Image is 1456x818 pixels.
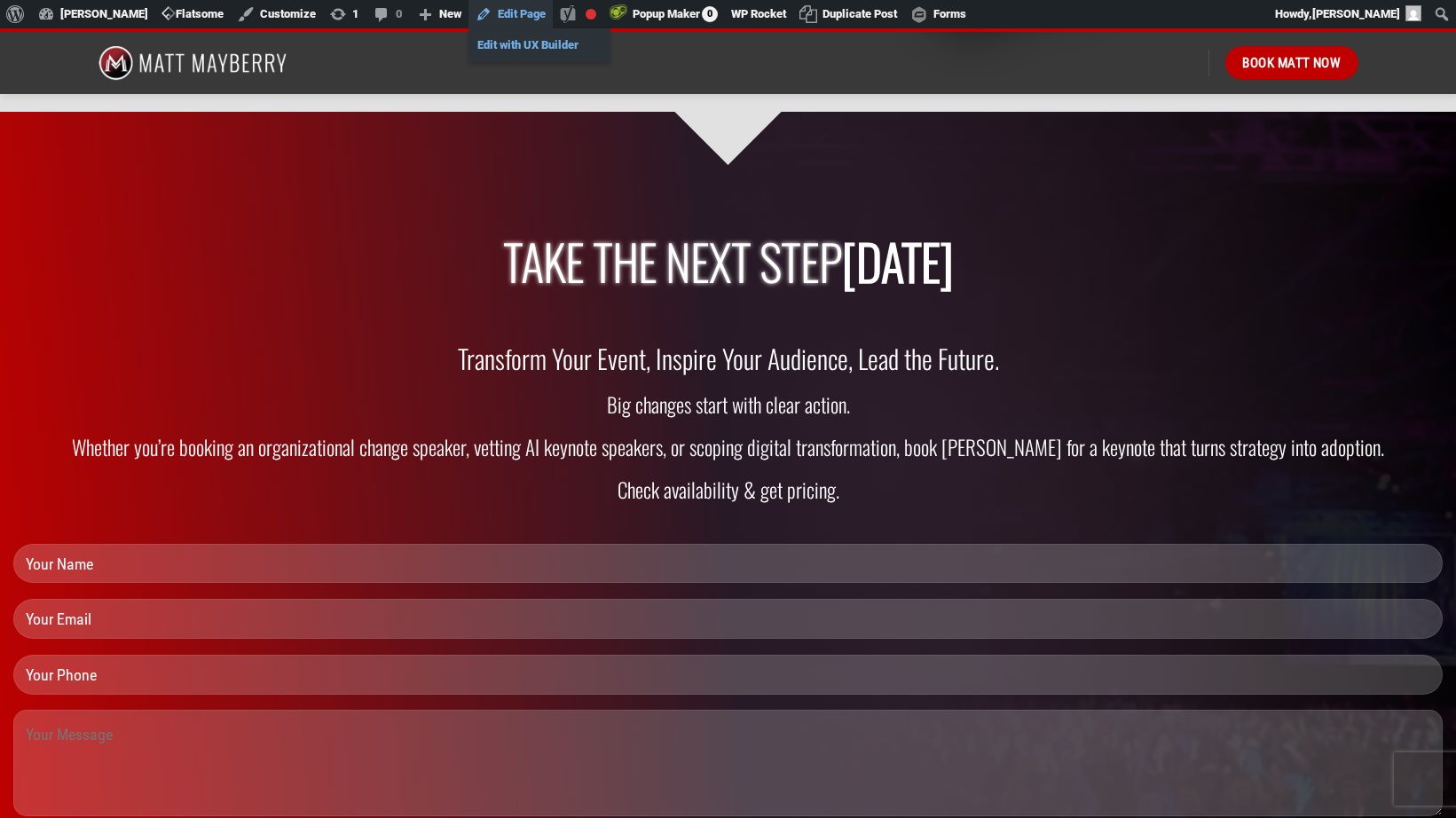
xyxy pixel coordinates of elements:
[1225,46,1358,80] a: Book Matt Now
[13,544,1443,584] input: Your Name
[13,599,1443,639] input: Your Email
[13,474,1443,507] h3: Check availability & get pricing.
[503,224,842,297] span: Take the next step
[1312,7,1400,20] span: [PERSON_NAME]
[13,431,1443,464] h3: Whether you’re booking an organizational change speaker, vetting AI keynote speakers, or scoping ...
[458,339,999,378] strong: Transform Your Event, Inspire Your Audience, Lead the Future.
[98,32,287,94] img: Matt Mayberry
[13,389,1443,421] h3: Big changes start with clear action.
[842,224,953,297] span: [DATE]
[468,34,610,57] a: Edit with UX Builder
[586,9,596,20] div: Focus keyphrase not set
[1242,52,1341,74] span: Book Matt Now
[702,6,718,22] span: 0
[13,655,1443,695] input: Your Phone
